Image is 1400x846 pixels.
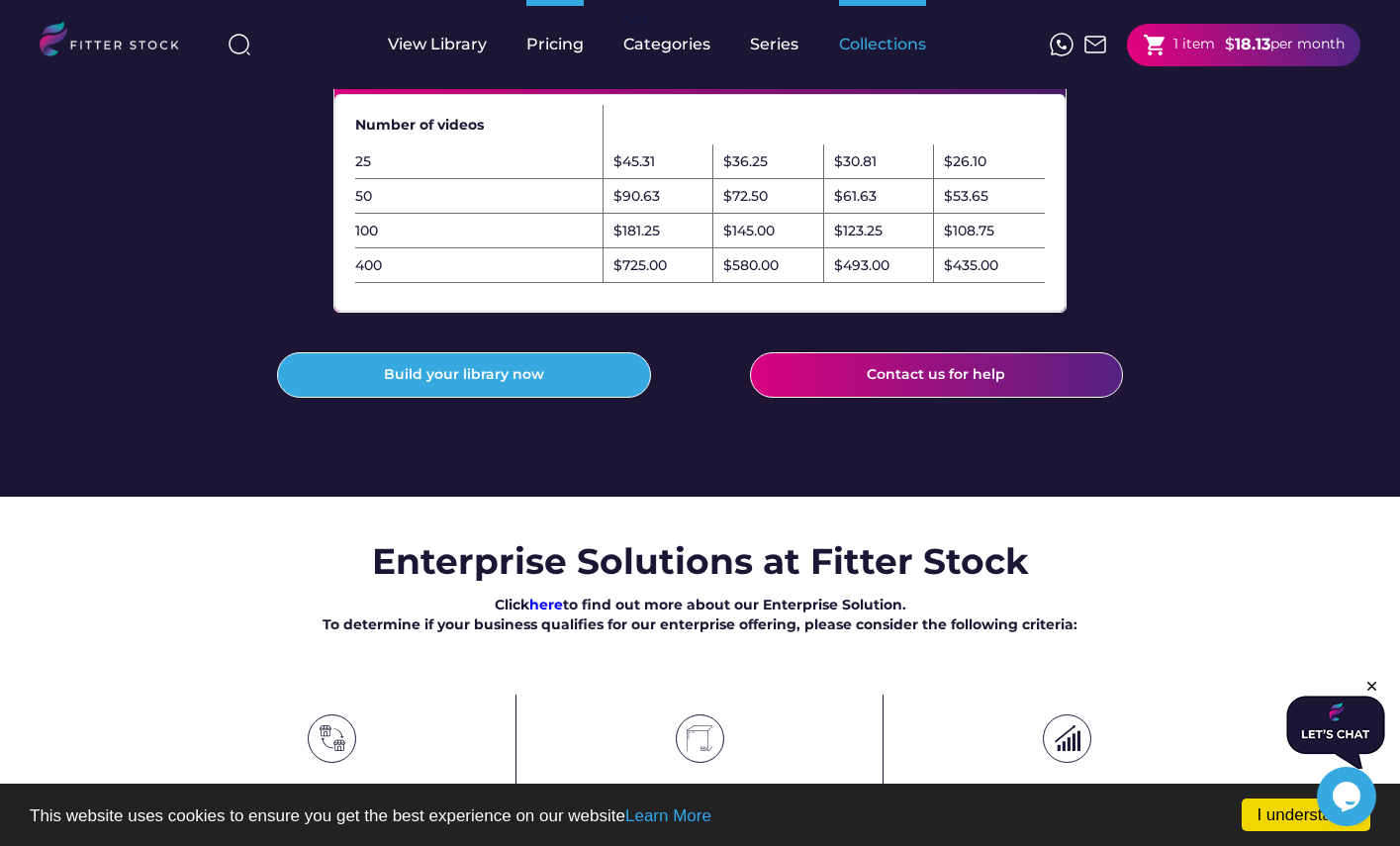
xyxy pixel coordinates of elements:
div: 25 [355,152,603,172]
div: Revenue [1035,783,1099,802]
div: Pricing [526,34,584,55]
a: I understand! [1242,799,1370,831]
div: $181.25 [613,222,660,241]
div: fvck [623,10,649,30]
div: 400 [355,256,603,276]
a: Learn More [625,806,711,825]
div: $53.65 [944,187,988,207]
div: $145.00 [723,222,775,241]
p: This website uses cookies to ensure you get the best experience on our website [30,807,1370,824]
div: 100 [355,222,603,241]
div: $45.31 [613,152,655,172]
div: White Label Platform [622,783,778,802]
div: B2B Reselling [282,783,382,802]
div: Categories [623,34,710,55]
div: $435.00 [944,256,998,276]
div: $123.25 [834,222,883,241]
button: Contact us for help [750,352,1123,398]
div: $493.00 [834,256,889,276]
div: $72.50 [723,187,768,207]
iframe: chat widget [1286,678,1385,769]
img: Frame%2051.svg [1083,33,1107,56]
button: Build your library now [277,352,650,398]
div: $ [1225,34,1235,55]
div: 1 item [1173,35,1215,54]
div: $108.75 [944,222,994,241]
div: 50 [355,187,603,207]
img: search-normal%203.svg [228,33,251,56]
img: meteor-icons_whatsapp%20%281%29.svg [1050,33,1073,56]
div: $580.00 [723,256,779,276]
div: View Library [388,34,487,55]
div: $61.63 [834,187,877,207]
div: $26.10 [944,152,986,172]
iframe: chat widget [1317,767,1380,826]
div: $36.25 [723,152,768,172]
div: Collections [839,34,926,55]
div: $90.63 [613,187,660,207]
div: $30.81 [834,152,877,172]
div: per month [1270,35,1345,54]
h3: Enterprise Solutions at Fitter Stock [372,536,1029,586]
img: LOGO.svg [40,22,196,62]
a: here [529,596,563,613]
strong: 18.13 [1235,35,1270,53]
div: Click to find out more about our Enterprise Solution. To determine if your business qualifies for... [323,596,1077,634]
button: shopping_cart [1143,33,1167,57]
div: $725.00 [613,256,667,276]
div: Series [750,34,799,55]
div: Number of videos [355,116,603,136]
